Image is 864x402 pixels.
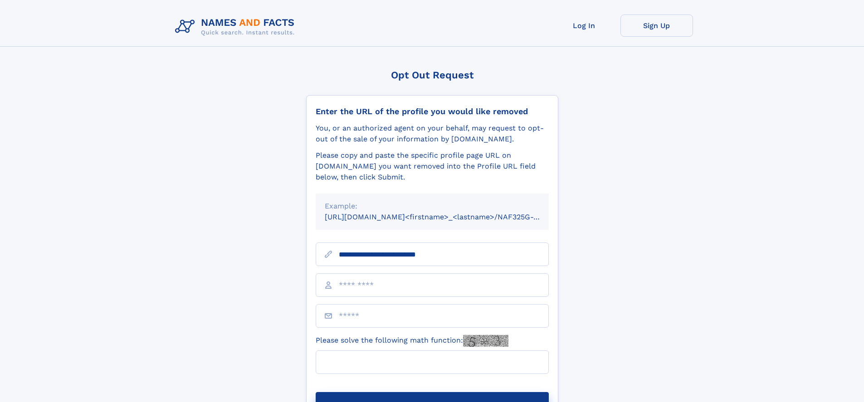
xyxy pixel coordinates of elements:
a: Log In [548,15,620,37]
a: Sign Up [620,15,693,37]
div: Enter the URL of the profile you would like removed [316,107,549,116]
div: Example: [325,201,540,212]
label: Please solve the following math function: [316,335,508,347]
img: Logo Names and Facts [171,15,302,39]
small: [URL][DOMAIN_NAME]<firstname>_<lastname>/NAF325G-xxxxxxxx [325,213,566,221]
div: You, or an authorized agent on your behalf, may request to opt-out of the sale of your informatio... [316,123,549,145]
div: Opt Out Request [306,69,558,81]
div: Please copy and paste the specific profile page URL on [DOMAIN_NAME] you want removed into the Pr... [316,150,549,183]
